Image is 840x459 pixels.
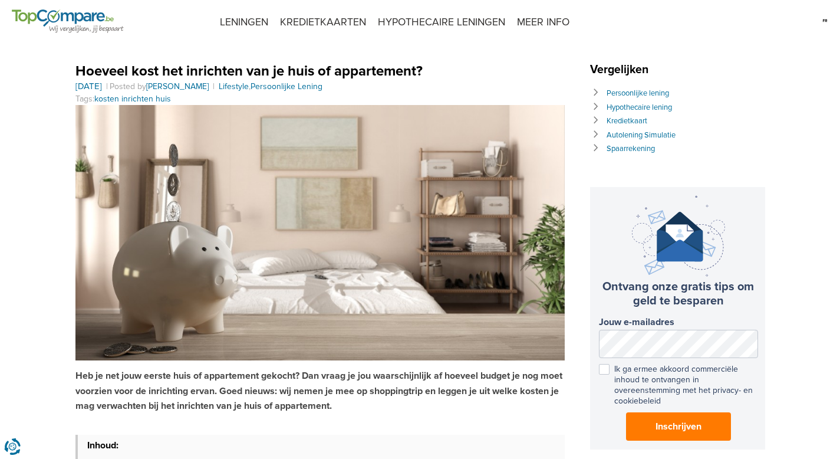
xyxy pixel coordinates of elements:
[75,62,565,80] h1: Hoeveel kost het inrichten van je huis of appartement?
[599,317,758,328] label: Jouw e-mailadres
[599,364,758,407] label: Ik ga ermee akkoord commerciële inhoud te ontvangen in overeenstemming met het privacy- en cookie...
[75,105,565,361] img: Kosten inrichten huis
[599,280,758,308] h3: Ontvang onze gratis tips om geld te besparen
[75,62,565,105] header: , Tags:
[78,435,565,454] h3: Inhoud:
[607,130,676,140] a: Autolening Simulatie
[146,81,209,91] a: [PERSON_NAME]
[75,81,102,91] a: [DATE]
[104,81,110,91] span: |
[822,12,828,29] img: fr.svg
[590,63,654,77] span: Vergelijken
[632,196,725,277] img: newsletter
[219,81,249,91] a: Lifestyle
[94,94,171,104] a: kosten inrichten huis
[607,88,669,98] a: Persoonlijke lening
[607,103,672,112] a: Hypothecaire lening
[655,419,701,434] span: Inschrijven
[75,370,562,412] strong: Heb je net jouw eerste huis of appartement gekocht? Dan vraag je jou waarschijnlijk af hoeveel bu...
[211,81,216,91] span: |
[626,412,731,441] button: Inschrijven
[607,116,647,126] a: Kredietkaart
[110,81,211,91] span: Posted by
[251,81,322,91] a: Persoonlijke Lening
[607,144,655,153] a: Spaarrekening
